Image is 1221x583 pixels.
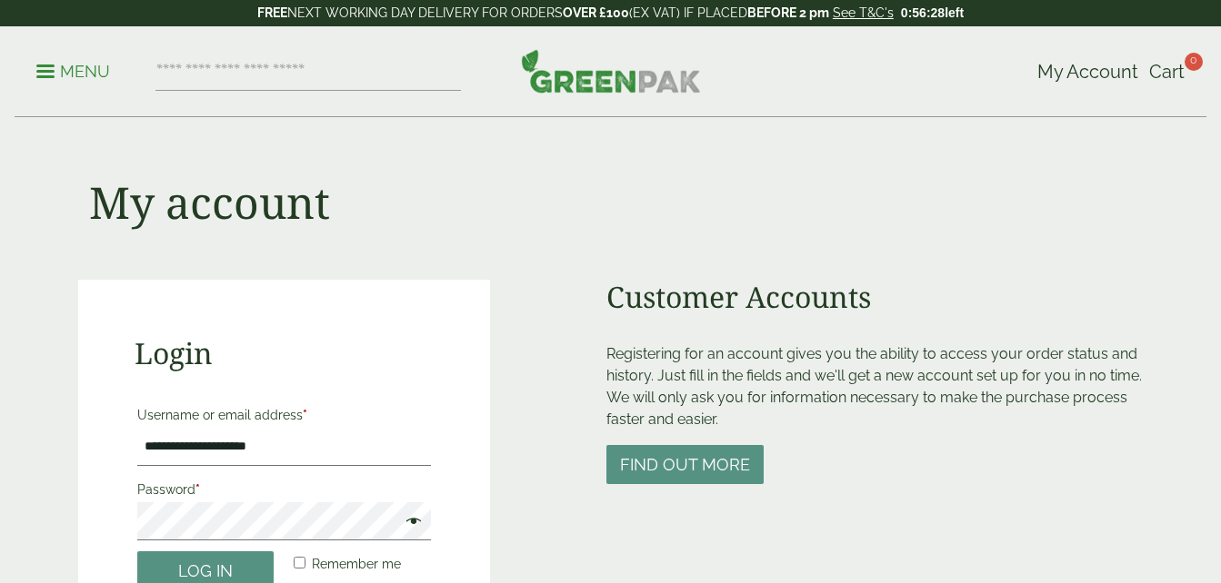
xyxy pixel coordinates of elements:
span: Cart [1149,61,1185,83]
label: Username or email address [137,402,431,428]
strong: BEFORE 2 pm [747,5,829,20]
strong: OVER £100 [563,5,629,20]
p: Registering for an account gives you the ability to access your order status and history. Just fi... [606,343,1144,430]
span: Remember me [312,557,401,571]
strong: FREE [257,5,287,20]
span: left [945,5,964,20]
input: Remember me [294,557,305,568]
button: Find out more [606,445,764,484]
a: Cart 0 [1149,58,1185,85]
a: Menu [36,61,110,79]
span: 0 [1185,53,1203,71]
a: See T&C's [833,5,894,20]
span: My Account [1037,61,1138,83]
h1: My account [89,176,330,229]
label: Password [137,477,431,502]
h2: Customer Accounts [606,280,1144,314]
p: Menu [36,61,110,83]
span: 0:56:28 [901,5,945,20]
a: Find out more [606,457,764,474]
img: GreenPak Supplies [521,49,701,93]
a: My Account [1037,58,1138,85]
h2: Login [135,336,434,371]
